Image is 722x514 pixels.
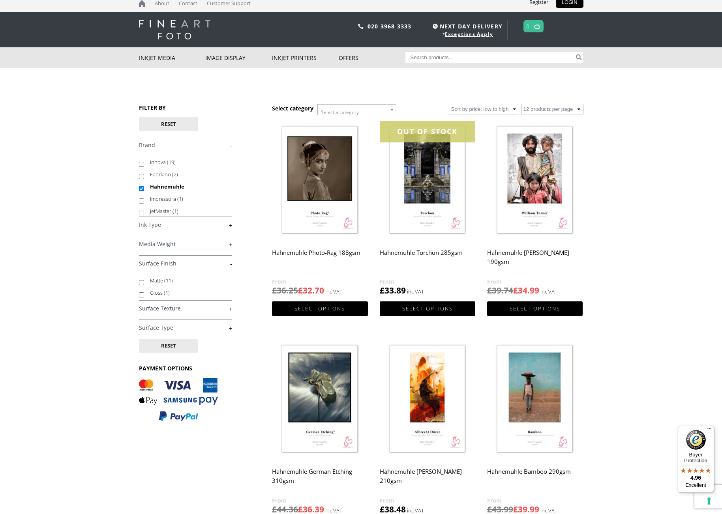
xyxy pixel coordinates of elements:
h2: Hahnemuhle Bamboo 290gsm [487,464,583,496]
h4: Surface Texture [139,300,232,316]
img: Trusted Shops Trustmark [686,430,706,450]
img: Hahnemuhle Torchon 285gsm [380,121,475,240]
bdi: 33.89 [380,285,406,296]
a: Hahnemuhle Photo-Rag 188gsm £36.25£32.70 [272,121,368,296]
img: Hahnemuhle Albrecht Durer 210gsm [380,340,475,459]
a: Hahnemuhle [PERSON_NAME] 190gsm £39.74£34.99 [487,121,583,296]
h4: Surface Type [139,320,232,335]
h2: Hahnemuhle German Etching 310gsm [272,464,368,496]
h3: Select category [272,105,313,112]
img: Hahnemuhle William Turner 190gsm [487,121,583,240]
h2: Hahnemuhle [PERSON_NAME] 210gsm [380,464,475,496]
span: (2) [172,171,178,178]
img: logo-white.svg [139,20,210,39]
label: Hahnemuhle [150,181,225,193]
span: £ [380,285,384,296]
a: + [139,324,232,332]
span: £ [298,285,303,296]
img: Hahnemuhle Photo-Rag 188gsm [272,121,368,240]
a: Inkjet Media [139,47,206,68]
span: £ [487,285,492,296]
span: NEXT DAY DELIVERY [431,22,503,31]
label: Innova [150,156,225,168]
label: Matte [150,275,225,287]
a: Select options for “Hahnemuhle Photo-Rag 188gsm” [272,301,368,316]
img: time.svg [433,24,438,29]
p: Buyer Protection [677,452,714,464]
h2: Hahnemuhle [PERSON_NAME] 190gsm [487,245,583,277]
img: basket.svg [534,24,540,29]
label: Fabriano [150,168,225,181]
bdi: 32.70 [298,285,324,296]
span: £ [272,285,277,296]
span: (1) [173,207,178,215]
a: Inkjet Printers [272,47,339,68]
a: Select options for “Hahnemuhle Torchon 285gsm” [380,301,475,316]
a: 0 [526,21,530,32]
h3: FILTER BY [139,104,232,111]
label: Gloss [150,287,225,299]
a: Exceptions Apply [445,31,493,37]
a: - [139,142,232,149]
span: £ [513,285,518,296]
button: Your consent preferences for tracking technologies [702,494,716,508]
h3: PAYMENT OPTIONS [139,364,232,372]
img: PAYMENT OPTIONS [139,378,218,422]
a: + [139,221,232,229]
span: (1) [164,289,170,296]
span: (1) [177,195,183,202]
img: Hahnemuhle Bamboo 290gsm [487,340,583,459]
button: Menu [705,426,714,435]
button: Trusted Shops TrustmarkBuyer Protection4.96Excellent [677,426,714,493]
a: Offers [339,47,405,68]
h2: Hahnemuhle Torchon 285gsm [380,245,475,277]
button: Search [574,52,583,63]
select: Shop order [449,104,519,114]
h4: Brand [139,137,232,153]
a: + [139,305,232,312]
p: Excellent [677,482,714,488]
span: (19) [167,159,176,166]
img: phone.svg [358,24,364,29]
h2: Hahnemuhle Photo-Rag 188gsm [272,245,368,277]
span: Select a category [321,109,359,116]
button: Reset [139,339,198,353]
bdi: 34.99 [513,285,539,296]
bdi: 36.25 [272,285,298,296]
a: + [139,241,232,248]
input: Search products… [405,52,574,63]
button: Reset [139,117,198,131]
h4: Surface Finish [139,255,232,271]
img: Hahnemuhle German Etching 310gsm [272,340,368,459]
a: OUT OF STOCK Hahnemuhle Torchon 285gsm £33.89 [380,121,475,296]
a: - [139,260,232,267]
a: Select options for “Hahnemuhle William Turner 190gsm” [487,301,583,316]
h4: Ink Type [139,217,232,232]
label: Impressora [150,193,225,205]
span: 4.96 [690,475,701,481]
bdi: 39.74 [487,285,513,296]
h4: Media Weight [139,236,232,252]
label: JetMaster [150,205,225,217]
a: Image Display [205,47,272,68]
div: OUT OF STOCK [380,121,475,142]
span: (11) [164,277,173,284]
a: 020 3968 3333 [368,22,412,30]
